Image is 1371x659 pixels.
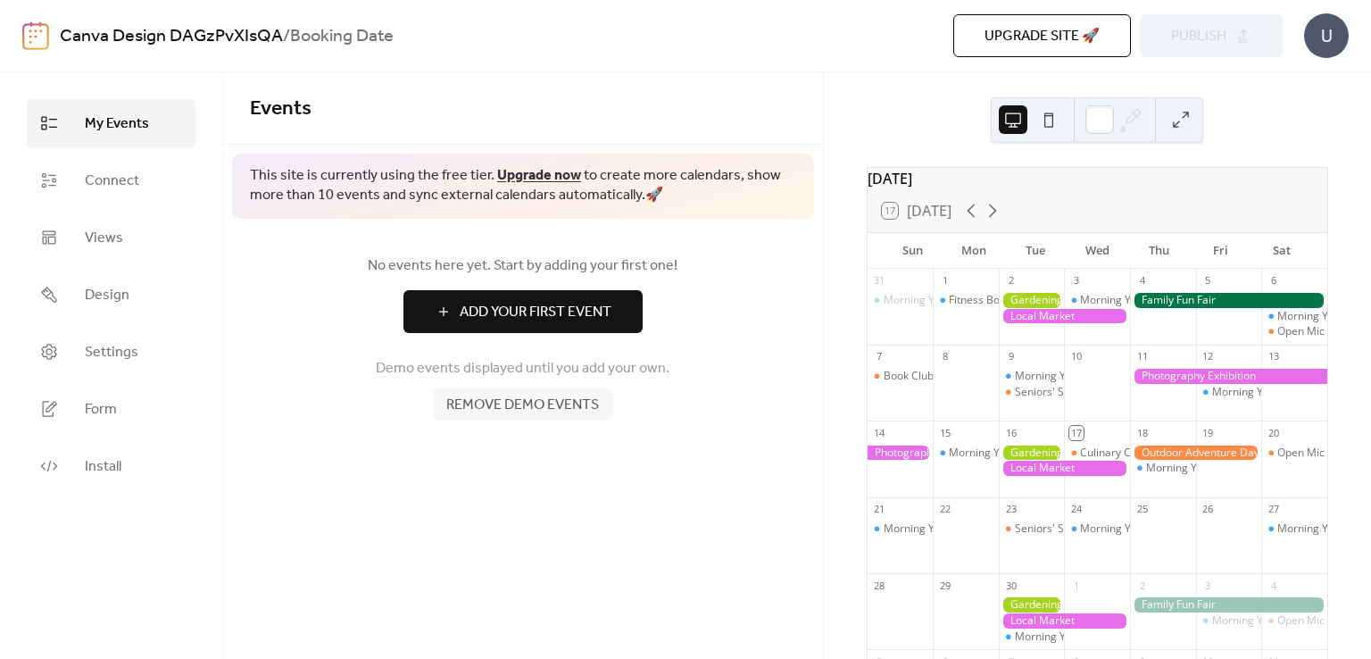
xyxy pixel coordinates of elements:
[1267,503,1280,516] div: 27
[938,350,951,363] div: 8
[999,461,1130,476] div: Local Market
[1130,597,1327,613] div: Family Fun Fair
[938,426,951,439] div: 15
[943,233,1005,269] div: Mon
[376,358,669,380] span: Demo events displayed until you add your own.
[1212,613,1308,629] div: Morning Yoga Bliss
[290,20,394,54] b: Booking Date
[999,309,1130,324] div: Local Market
[1005,233,1067,269] div: Tue
[884,369,986,384] div: Book Club Gathering
[1004,426,1018,439] div: 16
[873,579,886,592] div: 28
[999,630,1065,645] div: Morning Yoga Bliss
[884,293,979,308] div: Morning Yoga Bliss
[1135,503,1149,516] div: 25
[85,171,139,192] span: Connect
[1201,350,1215,363] div: 12
[1201,579,1215,592] div: 3
[873,274,886,288] div: 31
[85,228,123,249] span: Views
[949,446,1044,461] div: Morning Yoga Bliss
[1277,613,1354,629] div: Open Mic Night
[1190,233,1251,269] div: Fri
[1146,461,1242,476] div: Morning Yoga Bliss
[403,290,643,333] button: Add Your First Event
[1261,446,1327,461] div: Open Mic Night
[1069,579,1083,592] div: 1
[868,446,934,461] div: Photography Exhibition
[250,166,796,206] span: This site is currently using the free tier. to create more calendars, show more than 10 events an...
[1080,293,1176,308] div: Morning Yoga Bliss
[250,89,312,129] span: Events
[868,293,934,308] div: Morning Yoga Bliss
[938,503,951,516] div: 22
[1261,309,1327,324] div: Morning Yoga Bliss
[999,613,1130,629] div: Local Market
[27,385,195,433] a: Form
[873,503,886,516] div: 21
[1135,426,1149,439] div: 18
[85,342,138,363] span: Settings
[1135,579,1149,592] div: 2
[999,385,1065,400] div: Seniors' Social Tea
[1128,233,1190,269] div: Thu
[1004,503,1018,516] div: 23
[1069,426,1083,439] div: 17
[868,168,1327,189] div: [DATE]
[882,233,943,269] div: Sun
[1064,521,1130,537] div: Morning Yoga Bliss
[1135,350,1149,363] div: 11
[985,26,1100,47] span: Upgrade site 🚀
[999,597,1065,613] div: Gardening Workshop
[60,20,283,54] a: Canva Design DAGzPvXIsQA
[27,442,195,490] a: Install
[873,426,886,439] div: 14
[27,156,195,204] a: Connect
[1004,274,1018,288] div: 2
[1267,426,1280,439] div: 20
[933,446,999,461] div: Morning Yoga Bliss
[250,255,796,277] span: No events here yet. Start by adding your first one!
[85,285,129,306] span: Design
[1080,446,1193,461] div: Culinary Cooking Class
[27,99,195,147] a: My Events
[1015,630,1110,645] div: Morning Yoga Bliss
[1004,579,1018,592] div: 30
[22,21,49,50] img: logo
[1201,274,1215,288] div: 5
[1064,446,1130,461] div: Culinary Cooking Class
[1304,13,1349,58] div: U
[433,388,612,421] button: Remove demo events
[1277,324,1354,339] div: Open Mic Night
[868,521,934,537] div: Morning Yoga Bliss
[460,302,611,323] span: Add Your First Event
[1080,521,1176,537] div: Morning Yoga Bliss
[1196,613,1262,629] div: Morning Yoga Bliss
[1251,233,1313,269] div: Sat
[933,293,999,308] div: Fitness Bootcamp
[873,350,886,363] div: 7
[999,521,1065,537] div: Seniors' Social Tea
[446,395,599,416] span: Remove demo events
[250,290,796,333] a: Add Your First Event
[1130,446,1261,461] div: Outdoor Adventure Day
[949,293,1037,308] div: Fitness Bootcamp
[1261,613,1327,629] div: Open Mic Night
[1069,503,1083,516] div: 24
[1069,274,1083,288] div: 3
[884,521,979,537] div: Morning Yoga Bliss
[938,274,951,288] div: 1
[85,113,149,135] span: My Events
[1212,385,1308,400] div: Morning Yoga Bliss
[1130,369,1327,384] div: Photography Exhibition
[1196,385,1262,400] div: Morning Yoga Bliss
[1130,293,1327,308] div: Family Fun Fair
[999,369,1065,384] div: Morning Yoga Bliss
[1261,324,1327,339] div: Open Mic Night
[497,162,581,189] a: Upgrade now
[953,14,1131,57] button: Upgrade site 🚀
[1135,274,1149,288] div: 4
[1267,350,1280,363] div: 13
[27,271,195,319] a: Design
